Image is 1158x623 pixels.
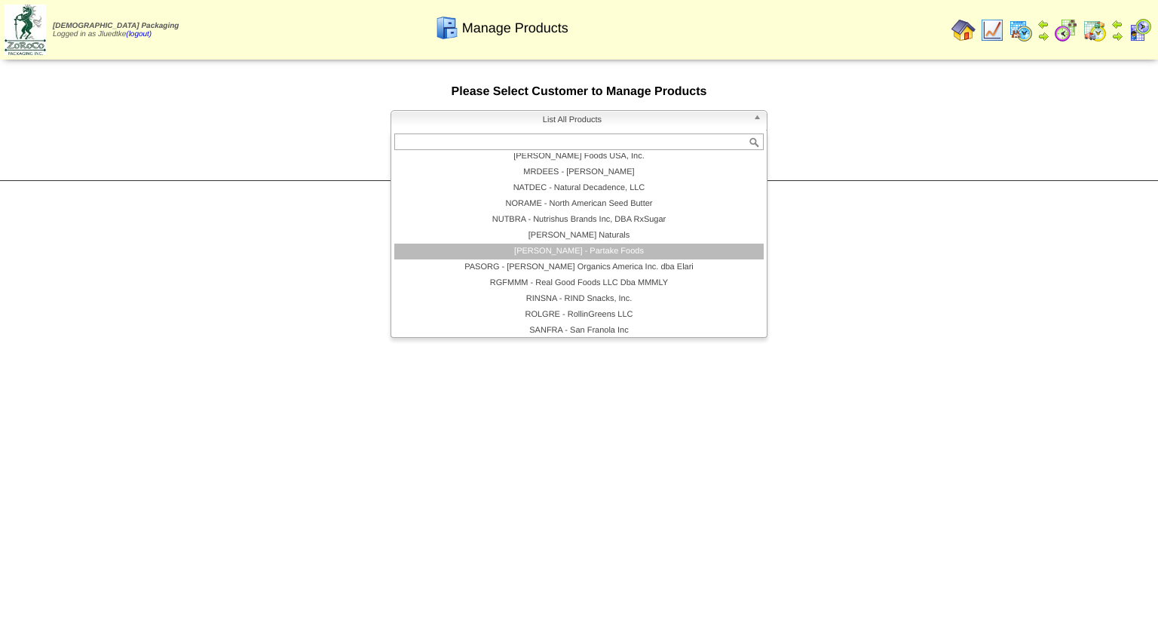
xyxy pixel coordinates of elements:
[394,164,764,180] li: MRDEES - [PERSON_NAME]
[394,275,764,291] li: RGFMMM - Real Good Foods LLC Dba MMMLY
[394,307,764,323] li: ROLGRE - RollinGreens LLC
[394,244,764,259] li: [PERSON_NAME] - Partake Foods
[951,18,976,42] img: home.gif
[5,5,46,55] img: zoroco-logo-small.webp
[126,30,152,38] a: (logout)
[1111,30,1123,42] img: arrowright.gif
[394,259,764,275] li: PASORG - [PERSON_NAME] Organics America Inc. dba Elari
[394,291,764,307] li: RINSNA - RIND Snacks, Inc.
[462,20,568,36] span: Manage Products
[1037,30,1049,42] img: arrowright.gif
[1111,18,1123,30] img: arrowleft.gif
[1128,18,1152,42] img: calendarcustomer.gif
[394,228,764,244] li: [PERSON_NAME] Naturals
[53,22,179,30] span: [DEMOGRAPHIC_DATA] Packaging
[1009,18,1033,42] img: calendarprod.gif
[394,180,764,196] li: NATDEC - Natural Decadence, LLC
[435,16,459,40] img: cabinet.gif
[452,85,707,98] span: Please Select Customer to Manage Products
[53,22,179,38] span: Logged in as Jluedtke
[1054,18,1078,42] img: calendarblend.gif
[1083,18,1107,42] img: calendarinout.gif
[394,149,764,164] li: [PERSON_NAME] Foods USA, Inc.
[980,18,1004,42] img: line_graph.gif
[394,212,764,228] li: NUTBRA - Nutrishus Brands Inc, DBA RxSugar
[394,196,764,212] li: NORAME - North American Seed Butter
[397,111,747,129] span: List All Products
[1037,18,1049,30] img: arrowleft.gif
[394,323,764,339] li: SANFRA - San Franola Inc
